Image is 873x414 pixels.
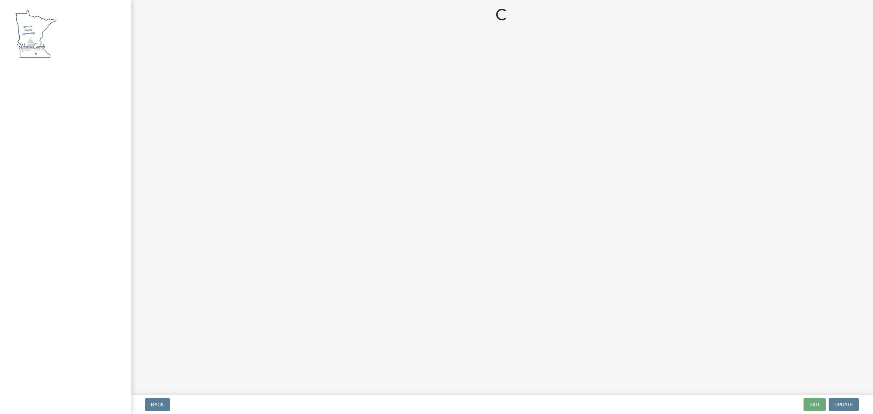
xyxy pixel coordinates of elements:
button: Update [829,398,859,411]
span: Back [151,402,164,407]
span: Update [834,402,853,407]
button: Exit [804,398,826,411]
button: Back [145,398,170,411]
img: Waseca County, Minnesota [15,8,57,60]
